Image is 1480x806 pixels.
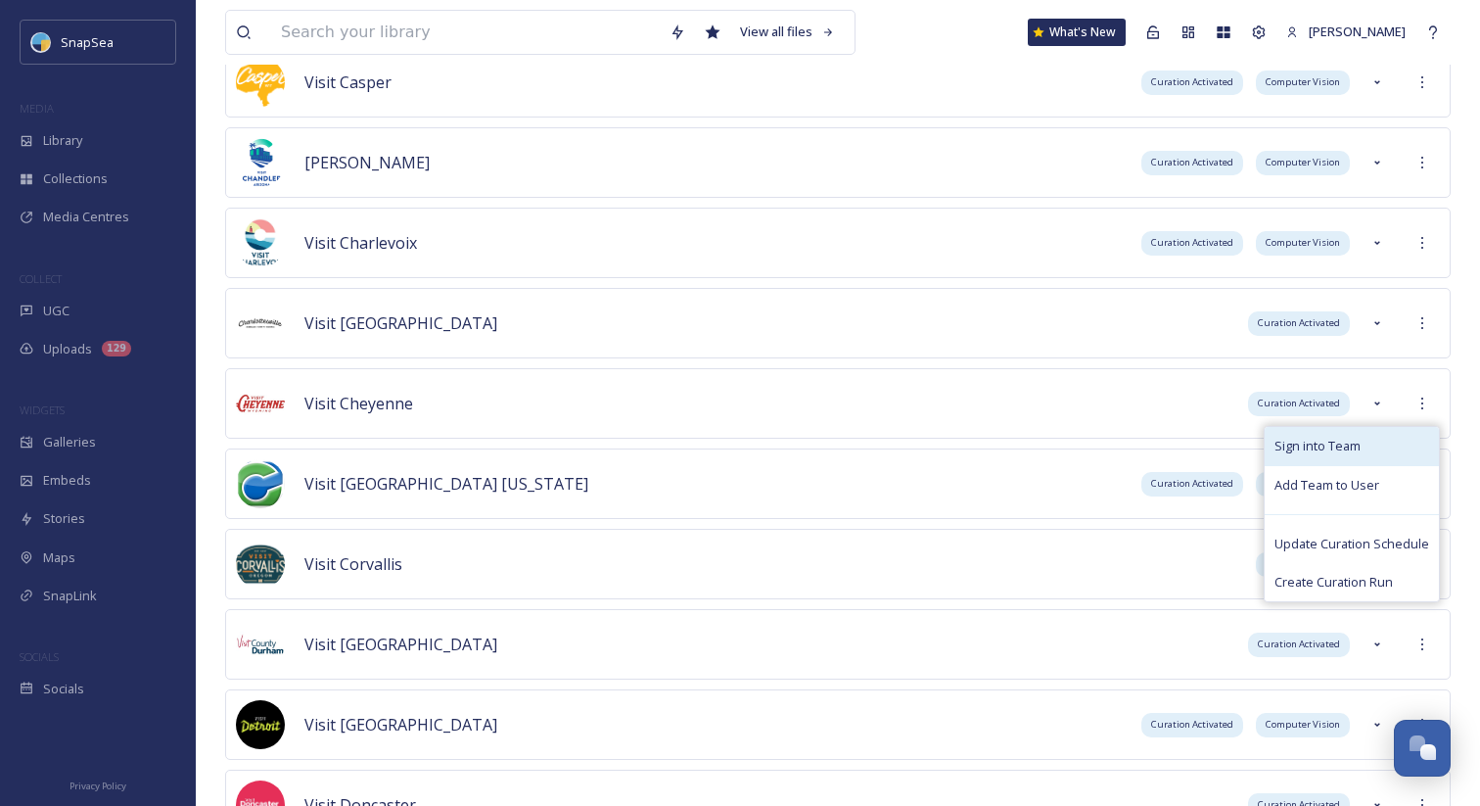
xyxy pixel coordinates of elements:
span: Socials [43,680,84,698]
span: Uploads [43,340,92,358]
input: Search your library [271,11,660,54]
span: Curation Activated [1151,236,1233,250]
span: Computer Vision [1266,156,1340,169]
span: MEDIA [20,101,54,116]
span: Media Centres [43,208,129,226]
span: Curation Activated [1151,477,1233,491]
img: VISIT%20DETROIT%20LOGO%20-%20BLACK%20BACKGROUND.png [236,700,285,749]
img: 1680077135441.jpeg [236,620,285,669]
span: SOCIALS [20,649,59,664]
span: [PERSON_NAME] [1309,23,1406,40]
span: Visit [GEOGRAPHIC_DATA] [US_STATE] [304,473,588,495]
a: Privacy Policy [69,773,126,796]
span: Curation Activated [1258,638,1340,651]
img: cvctwitlogo_400x400.jpg [236,459,285,508]
span: Curation Activated [1151,75,1233,89]
span: Stories [43,509,85,528]
a: View all files [730,13,845,51]
span: Curation Activated [1151,718,1233,732]
span: Galleries [43,433,96,451]
span: Computer Vision [1266,718,1340,732]
span: [PERSON_NAME] [304,152,430,173]
img: download.jpeg [236,138,285,187]
span: Maps [43,548,75,567]
span: Library [43,131,82,150]
span: Visit Corvallis [304,553,402,575]
img: Visit-Charlevoix_Logo.jpg [236,218,285,267]
img: visit-corvallis-badge-dark-blue-orange%281%29.png [236,540,285,589]
span: Add Team to User [1274,476,1379,495]
span: Computer Vision [1266,75,1340,89]
span: Sign into Team [1274,437,1361,455]
span: Visit Cheyenne [304,393,413,414]
span: Visit [GEOGRAPHIC_DATA] [304,634,497,655]
span: Visit [GEOGRAPHIC_DATA] [304,312,497,334]
button: Open Chat [1394,720,1451,777]
div: 129 [102,341,131,356]
a: [PERSON_NAME] [1276,13,1415,51]
span: Curation Activated [1258,397,1340,410]
img: Circle%20Logo.png [236,299,285,348]
span: Visit Casper [304,71,392,93]
img: snapsea-logo.png [31,32,51,52]
span: Embeds [43,471,91,490]
span: SnapLink [43,587,97,605]
span: COLLECT [20,271,62,286]
span: Curation Activated [1151,156,1233,169]
span: Collections [43,169,108,188]
span: Create Curation Run [1274,573,1393,592]
img: 155780.jpg [236,58,285,107]
span: Curation Activated [1258,316,1340,330]
img: visit_cheyenne_logo.jpeg [236,379,285,428]
span: Computer Vision [1266,236,1340,250]
span: WIDGETS [20,403,65,417]
a: What's New [1028,19,1126,46]
span: Visit Charlevoix [304,232,417,254]
span: Privacy Policy [69,780,126,792]
span: UGC [43,302,69,320]
span: Update Curation Schedule [1274,535,1429,553]
span: Visit [GEOGRAPHIC_DATA] [304,714,497,735]
span: SnapSea [61,33,114,51]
